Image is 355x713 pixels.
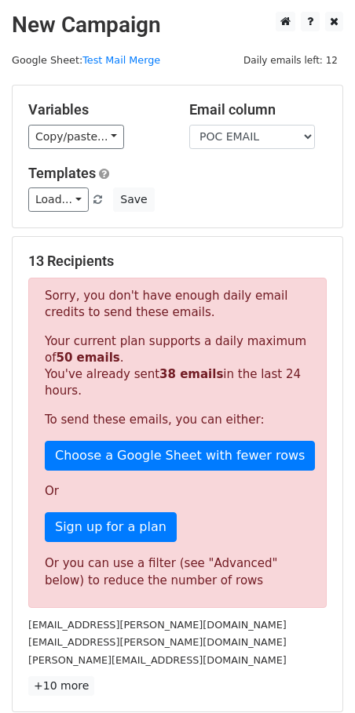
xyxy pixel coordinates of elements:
p: To send these emails, you can either: [45,412,310,428]
h5: Variables [28,101,166,118]
a: Sign up for a plan [45,512,177,542]
a: Choose a Google Sheet with fewer rows [45,441,315,471]
a: Daily emails left: 12 [238,54,343,66]
small: [EMAIL_ADDRESS][PERSON_NAME][DOMAIN_NAME] [28,619,287,631]
h2: New Campaign [12,12,343,38]
small: [EMAIL_ADDRESS][PERSON_NAME][DOMAIN_NAME] [28,636,287,648]
p: Sorry, you don't have enough daily email credits to send these emails. [45,288,310,321]
button: Save [113,187,154,212]
a: Test Mail Merge [82,54,160,66]
small: [PERSON_NAME][EMAIL_ADDRESS][DOMAIN_NAME] [28,654,287,666]
a: +10 more [28,676,94,696]
a: Copy/paste... [28,125,124,149]
h5: 13 Recipients [28,253,327,270]
a: Load... [28,187,89,212]
small: Google Sheet: [12,54,160,66]
strong: 38 emails [159,367,223,381]
p: Your current plan supports a daily maximum of . You've already sent in the last 24 hours. [45,333,310,399]
div: Or you can use a filter (see "Advanced" below) to reduce the number of rows [45,555,310,590]
h5: Email column [189,101,327,118]
p: Or [45,483,310,500]
a: Templates [28,165,96,181]
strong: 50 emails [56,351,119,365]
span: Daily emails left: 12 [238,52,343,69]
iframe: Chat Widget [276,638,355,713]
